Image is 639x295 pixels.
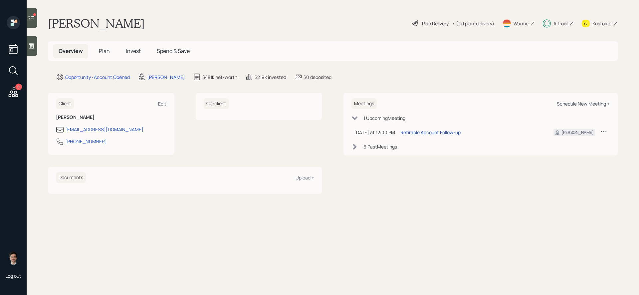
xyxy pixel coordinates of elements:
span: Overview [59,47,83,55]
h6: Client [56,98,74,109]
div: 6 Past Meeting s [363,143,397,150]
h1: [PERSON_NAME] [48,16,145,31]
div: 1 Upcoming Meeting [363,115,405,122]
div: Altruist [553,20,569,27]
h6: Meetings [351,98,377,109]
h6: [PERSON_NAME] [56,115,166,120]
span: Invest [126,47,141,55]
div: Retirable Account Follow-up [400,129,461,136]
div: $219k invested [255,74,286,81]
div: [DATE] at 12:00 PM [354,129,395,136]
div: [PHONE_NUMBER] [65,138,107,145]
div: Warmer [514,20,530,27]
h6: Documents [56,172,86,183]
span: Plan [99,47,110,55]
div: [PERSON_NAME] [147,74,185,81]
h6: Co-client [204,98,229,109]
div: Edit [158,101,166,107]
div: 8 [15,84,22,90]
div: Plan Delivery [422,20,449,27]
img: jonah-coleman-headshot.png [7,251,20,265]
div: Kustomer [592,20,613,27]
div: Schedule New Meeting + [557,101,610,107]
div: • (old plan-delivery) [452,20,494,27]
div: [PERSON_NAME] [561,130,594,136]
div: Opportunity · Account Opened [65,74,130,81]
div: [EMAIL_ADDRESS][DOMAIN_NAME] [65,126,143,133]
div: $0 deposited [304,74,331,81]
div: $481k net-worth [202,74,237,81]
div: Log out [5,273,21,279]
span: Spend & Save [157,47,190,55]
div: Upload + [296,174,314,181]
